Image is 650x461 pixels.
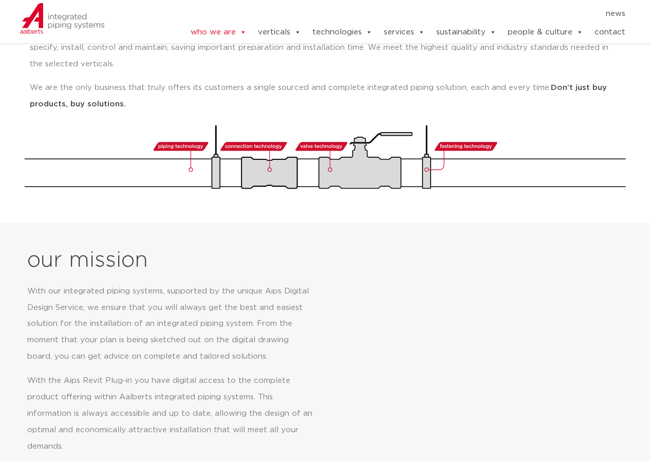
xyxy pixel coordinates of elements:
[159,6,626,22] nav: Menu
[27,373,313,455] p: With the Aips Revit Plug-in you have digital access to the complete product offering within Aalbe...
[30,80,621,113] p: We are the only business that truly offers its customers a single sourced and complete integrated...
[595,22,625,43] a: contact
[30,23,621,72] p: We work hand-in-hand with our customers to create the perfect integrated piping system, that meet...
[606,6,625,22] a: news
[27,248,329,273] h2: our mission
[384,22,425,43] a: services
[508,22,583,43] a: people & culture
[436,22,496,43] a: sustainability
[191,22,247,43] a: who we are
[312,22,373,43] a: technologies
[27,283,313,365] p: With our integrated piping systems, supported by the unique Aips Digital Design Service, we ensur...
[258,22,301,43] a: verticals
